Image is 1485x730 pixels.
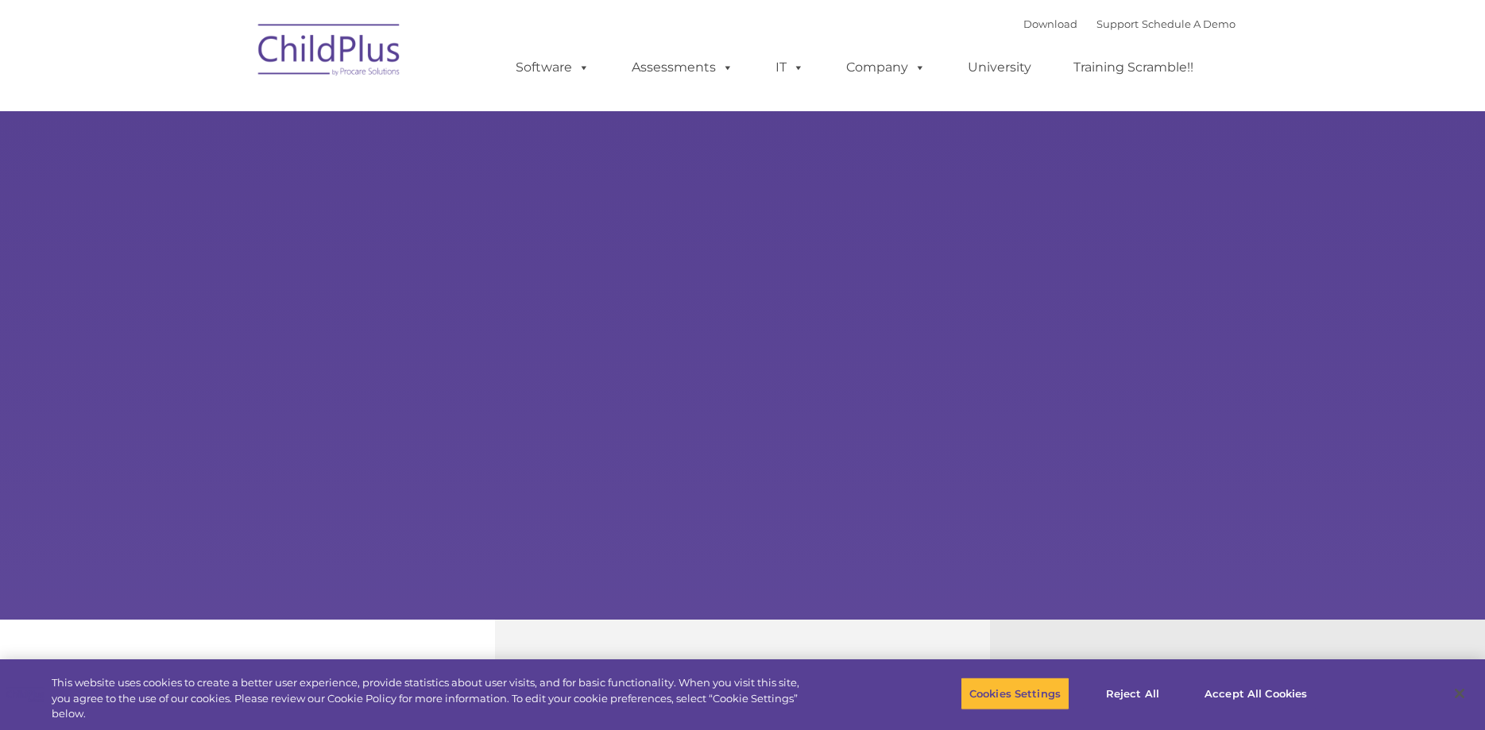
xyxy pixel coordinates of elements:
button: Reject All [1083,677,1182,710]
font: | [1023,17,1236,30]
button: Close [1442,676,1477,711]
a: Schedule A Demo [1142,17,1236,30]
a: Company [830,52,942,83]
button: Cookies Settings [961,677,1069,710]
a: Software [500,52,605,83]
a: University [952,52,1047,83]
a: Download [1023,17,1077,30]
div: This website uses cookies to create a better user experience, provide statistics about user visit... [52,675,817,722]
img: ChildPlus by Procare Solutions [250,13,409,92]
a: IT [760,52,820,83]
a: Support [1096,17,1139,30]
a: Training Scramble!! [1058,52,1209,83]
a: Assessments [616,52,749,83]
button: Accept All Cookies [1196,677,1316,710]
